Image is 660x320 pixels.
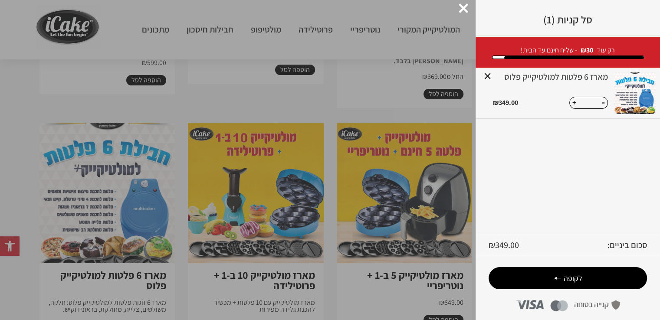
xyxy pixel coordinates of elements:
[550,300,568,311] img: mastercard-logo.png
[493,98,518,107] bdi: 349.00
[607,238,647,251] strong: סכום ביניים:
[564,273,582,283] span: לקופה
[597,46,615,55] span: רק עוד
[489,239,495,251] span: ₪
[480,68,495,83] a: Remove this item
[489,239,519,251] bdi: 349.00
[493,72,608,82] a: מארז 6 פלטות למולטיקייק פלוס
[489,13,647,26] h3: סל קניות (1)
[581,46,593,55] strong: ₪
[599,97,607,107] button: -
[570,97,578,108] button: +
[516,300,544,309] img: visa-logo.png
[521,46,577,55] span: - שליח חינם עד הבית!
[586,46,593,55] span: 30
[493,98,499,107] span: ₪
[489,267,647,289] a: לקופה
[575,300,620,310] img: safe-purchase-logo.png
